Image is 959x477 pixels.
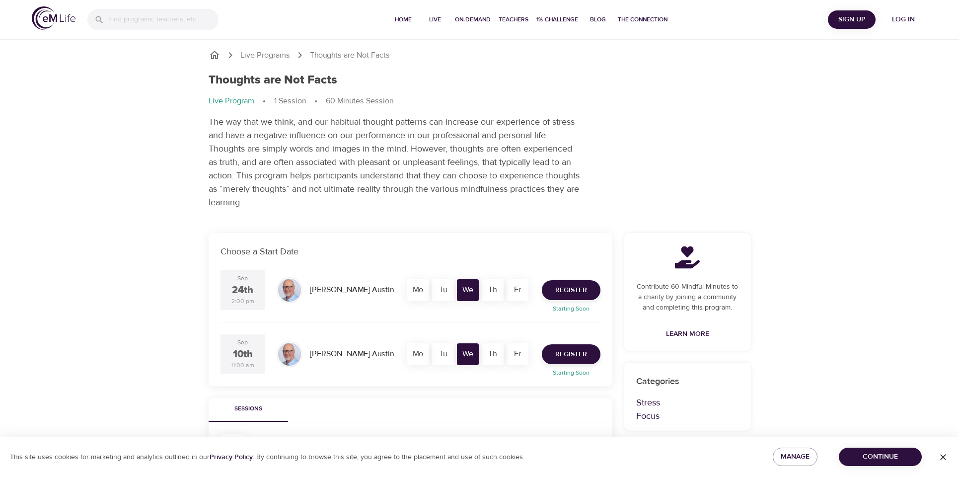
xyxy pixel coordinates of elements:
[847,451,914,463] span: Continue
[209,95,254,107] p: Live Program
[536,304,606,313] p: Starting Soon
[108,9,219,30] input: Find programs, teachers, etc...
[666,328,709,340] span: Learn More
[240,50,290,61] a: Live Programs
[407,343,429,365] div: Mo
[662,325,713,343] a: Learn More
[839,448,922,466] button: Continue
[636,282,739,313] p: Contribute 60 Mindful Minutes to a charity by joining a community and completing this program.
[507,343,528,365] div: Fr
[221,245,600,258] p: Choose a Start Date
[499,14,528,25] span: Teachers
[423,14,447,25] span: Live
[457,343,479,365] div: We
[636,396,739,409] p: Stress
[310,50,390,61] p: Thoughts are Not Facts
[32,6,75,30] img: logo
[457,279,479,301] div: We
[232,283,253,298] div: 24th
[618,14,667,25] span: The Connection
[555,348,587,361] span: Register
[209,49,751,61] nav: breadcrumb
[536,368,606,377] p: Starting Soon
[233,347,253,362] div: 10th
[432,279,454,301] div: Tu
[586,14,610,25] span: Blog
[432,343,454,365] div: Tu
[636,375,739,388] p: Categories
[215,404,282,414] span: Sessions
[536,14,578,25] span: 1% Challenge
[832,13,872,26] span: Sign Up
[209,95,751,107] nav: breadcrumb
[231,297,254,306] div: 2:00 pm
[507,279,528,301] div: Fr
[773,448,817,466] button: Manage
[455,14,491,25] span: On-Demand
[884,13,923,26] span: Log in
[306,280,398,300] div: [PERSON_NAME] Austin
[306,344,398,364] div: [PERSON_NAME] Austin
[542,344,600,364] button: Register
[542,280,600,300] button: Register
[274,95,306,107] p: 1 Session
[231,361,254,370] div: 11:00 am
[391,14,415,25] span: Home
[482,279,504,301] div: Th
[880,10,927,29] button: Log in
[210,453,253,462] a: Privacy Policy
[636,409,739,423] p: Focus
[828,10,876,29] button: Sign Up
[237,338,248,347] div: Sep
[482,343,504,365] div: Th
[781,451,810,463] span: Manage
[407,279,429,301] div: Mo
[209,115,581,209] p: The way that we think, and our habitual thought patterns can increase our experience of stress an...
[326,95,393,107] p: 60 Minutes Session
[555,284,587,297] span: Register
[209,73,337,87] h1: Thoughts are Not Facts
[237,274,248,283] div: Sep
